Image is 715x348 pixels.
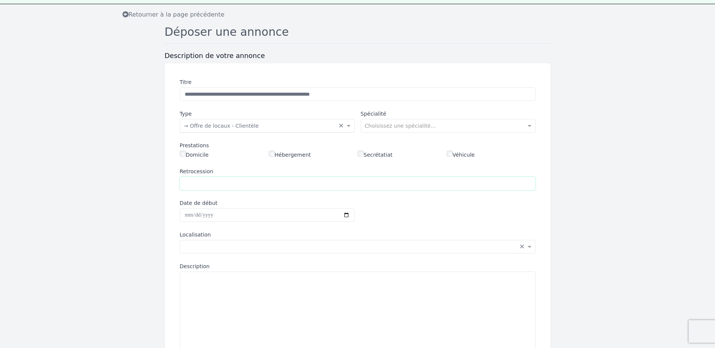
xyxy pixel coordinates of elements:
input: Domicile [180,151,186,157]
span: Clear all [519,243,526,250]
label: Localisation [180,231,536,238]
span: Retourner à la page précédente [122,11,225,18]
h1: Déposer une annonce [165,25,551,44]
label: Véhicule [447,151,475,159]
div: Prestations [180,142,536,149]
label: Titre [180,78,536,86]
i: Retourner à la liste [122,11,129,17]
input: Secrétatiat [358,151,364,157]
label: Hébergement [269,151,311,159]
input: Véhicule [447,151,453,157]
input: Hébergement [269,151,275,157]
label: Type [180,110,355,118]
label: Secrétatiat [358,151,393,159]
label: Description [180,263,536,270]
h3: Description de votre annonce [165,51,551,60]
label: Domicile [180,151,209,159]
label: Spécialité [361,110,536,118]
label: Retrocession [180,168,536,175]
label: Date de début [180,199,355,207]
span: Clear all [338,122,345,130]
